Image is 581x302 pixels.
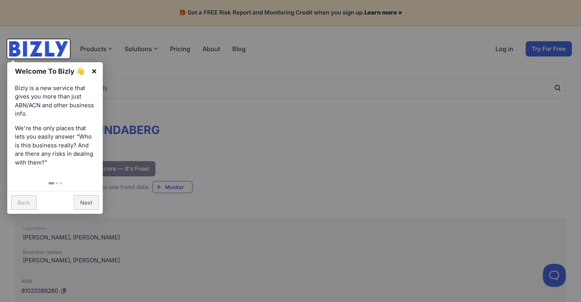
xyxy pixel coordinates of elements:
a: × [86,62,103,79]
p: We're the only places that lets you easily answer “Who is this business really? And are there any... [15,124,95,167]
h1: Welcome To Bizly 👋 [15,66,87,76]
a: Back [11,195,37,210]
a: Next [74,195,99,210]
p: Bizly is a new service that gives you more than just ABN/ACN and other business info. [15,84,95,118]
